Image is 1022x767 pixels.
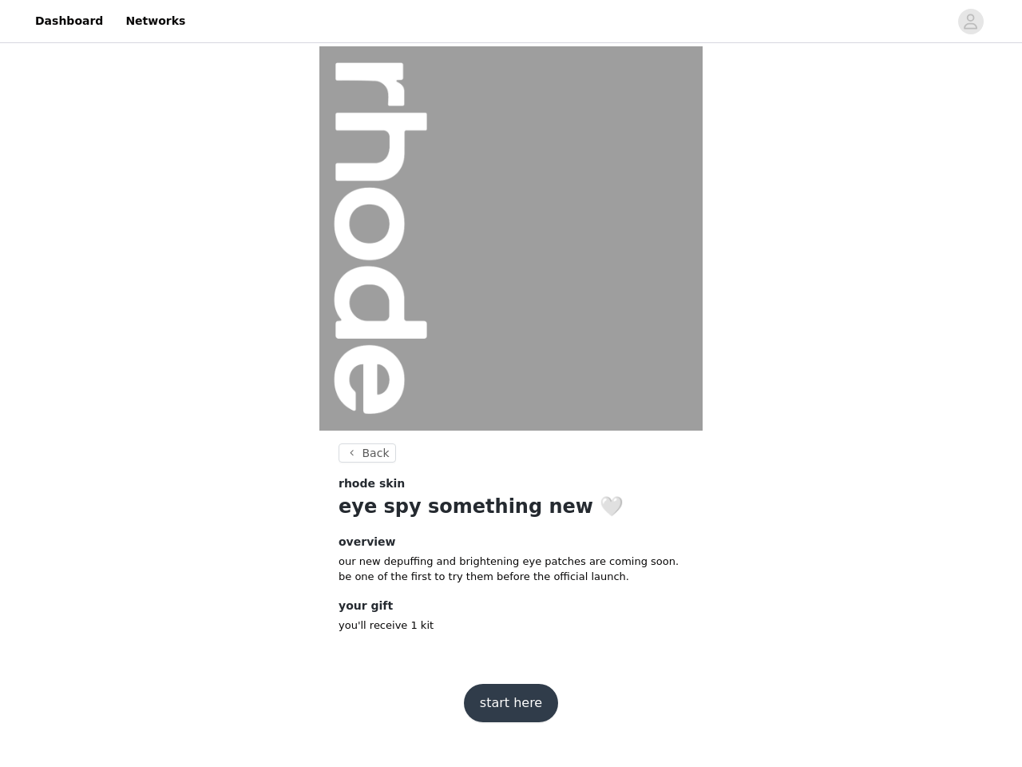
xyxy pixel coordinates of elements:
h1: eye spy something new 🤍 [339,492,683,521]
p: you'll receive 1 kit [339,618,683,634]
img: campaign image [319,46,703,431]
p: our new depuffing and brightening eye patches are coming soon. be one of the first to try them be... [339,554,683,585]
h4: your gift [339,598,683,614]
button: Back [339,443,396,463]
h4: overview [339,534,683,550]
a: Networks [116,3,195,39]
div: avatar [963,9,978,34]
a: Dashboard [26,3,113,39]
button: start here [464,684,558,722]
span: rhode skin [339,475,405,492]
